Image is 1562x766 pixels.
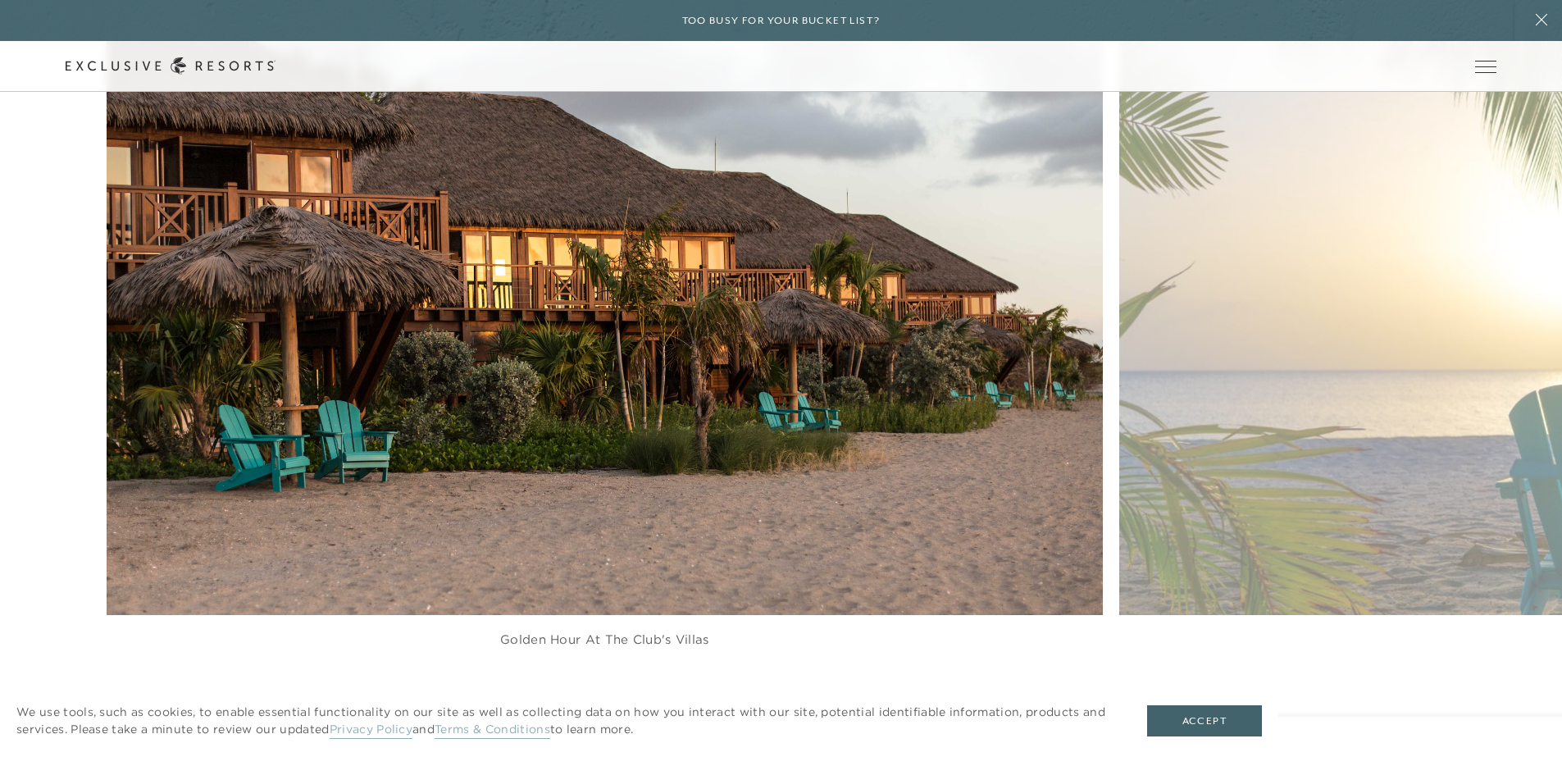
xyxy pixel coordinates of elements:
[1147,705,1262,736] button: Accept
[16,704,1114,738] p: We use tools, such as cookies, to enable essential functionality on our site as well as collectin...
[1475,61,1496,72] button: Open navigation
[435,722,550,739] a: Terms & Conditions
[330,722,412,739] a: Privacy Policy
[682,13,881,29] h6: Too busy for your bucket list?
